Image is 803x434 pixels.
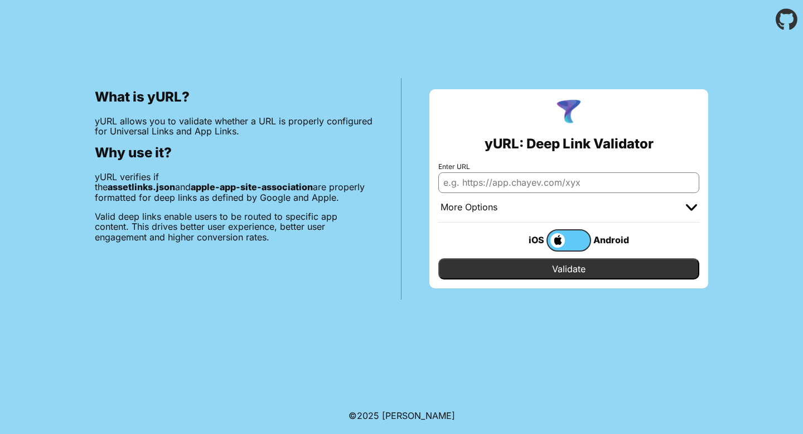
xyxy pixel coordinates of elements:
[95,89,373,105] h2: What is yURL?
[554,98,583,127] img: yURL Logo
[95,145,373,161] h2: Why use it?
[438,163,699,171] label: Enter URL
[686,204,697,211] img: chevron
[108,181,175,192] b: assetlinks.json
[485,136,654,152] h2: yURL: Deep Link Validator
[349,397,455,434] footer: ©
[191,181,313,192] b: apple-app-site-association
[95,172,373,202] p: yURL verifies if the and are properly formatted for deep links as defined by Google and Apple.
[441,202,497,213] div: More Options
[591,233,636,247] div: Android
[438,258,699,279] input: Validate
[95,211,373,242] p: Valid deep links enable users to be routed to specific app content. This drives better user exper...
[438,172,699,192] input: e.g. https://app.chayev.com/xyx
[382,410,455,421] a: Michael Ibragimchayev's Personal Site
[357,410,379,421] span: 2025
[502,233,546,247] div: iOS
[95,116,373,137] p: yURL allows you to validate whether a URL is properly configured for Universal Links and App Links.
